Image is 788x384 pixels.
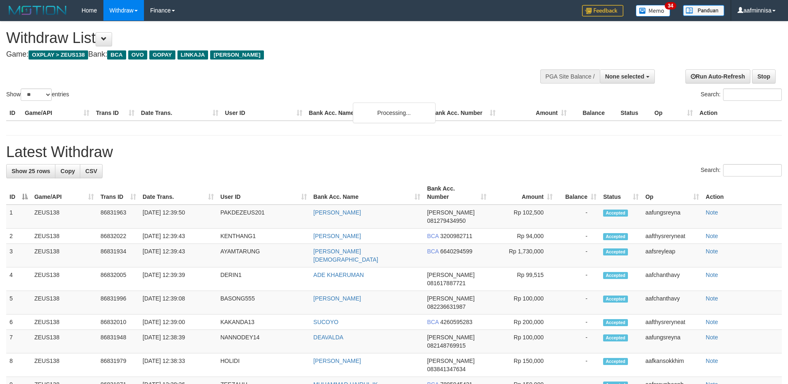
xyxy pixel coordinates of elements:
[490,205,556,229] td: Rp 102,500
[427,342,465,349] span: Copy 082148769915 to clipboard
[6,315,31,330] td: 6
[706,334,718,341] a: Note
[617,105,651,121] th: Status
[427,319,438,325] span: BCA
[60,168,75,174] span: Copy
[651,105,696,121] th: Op
[490,267,556,291] td: Rp 99,515
[306,105,428,121] th: Bank Acc. Name
[314,272,364,278] a: ADE KHAERUMAN
[706,272,718,278] a: Note
[139,267,217,291] td: [DATE] 12:39:39
[217,330,310,353] td: NANNODEY14
[139,205,217,229] td: [DATE] 12:39:50
[217,315,310,330] td: KAKANDA13
[556,291,600,315] td: -
[12,168,50,174] span: Show 25 rows
[314,209,361,216] a: [PERSON_NAME]
[556,229,600,244] td: -
[706,358,718,364] a: Note
[424,181,490,205] th: Bank Acc. Number: activate to sort column ascending
[706,209,718,216] a: Note
[31,229,97,244] td: ZEUS138
[55,164,80,178] a: Copy
[6,88,69,101] label: Show entries
[217,229,310,244] td: KENTHANG1
[97,181,139,205] th: Trans ID: activate to sort column ascending
[706,319,718,325] a: Note
[603,334,628,341] span: Accepted
[97,291,139,315] td: 86831996
[6,4,69,17] img: MOTION_logo.png
[636,5,671,17] img: Button%20Memo.svg
[314,295,361,302] a: [PERSON_NAME]
[6,181,31,205] th: ID: activate to sort column descending
[490,330,556,353] td: Rp 100,000
[31,244,97,267] td: ZEUS138
[149,50,175,60] span: GOPAY
[31,181,97,205] th: Game/API: activate to sort column ascending
[701,88,782,101] label: Search:
[80,164,103,178] a: CSV
[6,30,517,46] h1: Withdraw List
[139,229,217,244] td: [DATE] 12:39:43
[490,229,556,244] td: Rp 94,000
[139,181,217,205] th: Date Trans.: activate to sort column ascending
[31,267,97,291] td: ZEUS138
[701,164,782,176] label: Search:
[427,209,474,216] span: [PERSON_NAME]
[139,315,217,330] td: [DATE] 12:39:00
[85,168,97,174] span: CSV
[427,233,438,239] span: BCA
[556,330,600,353] td: -
[490,244,556,267] td: Rp 1,730,000
[6,291,31,315] td: 5
[217,291,310,315] td: BASONG555
[314,334,344,341] a: DEAVALDA
[556,353,600,377] td: -
[427,295,474,302] span: [PERSON_NAME]
[31,315,97,330] td: ZEUS138
[139,291,217,315] td: [DATE] 12:39:08
[642,205,702,229] td: aafungsreyna
[540,69,600,83] div: PGA Site Balance /
[353,103,436,123] div: Processing...
[6,267,31,291] td: 4
[603,296,628,303] span: Accepted
[6,144,782,160] h1: Latest Withdraw
[31,291,97,315] td: ZEUS138
[723,164,782,176] input: Search:
[31,330,97,353] td: ZEUS138
[427,334,474,341] span: [PERSON_NAME]
[440,319,472,325] span: Copy 4260595283 to clipboard
[22,105,93,121] th: Game/API
[139,244,217,267] td: [DATE] 12:39:43
[490,353,556,377] td: Rp 150,000
[29,50,88,60] span: OXPLAY > ZEUS138
[314,319,339,325] a: SUCOYO
[440,233,472,239] span: Copy 3200982711 to clipboard
[6,164,55,178] a: Show 25 rows
[556,244,600,267] td: -
[642,181,702,205] th: Op: activate to sort column ascending
[600,181,642,205] th: Status: activate to sort column ascending
[683,5,724,16] img: panduan.png
[217,181,310,205] th: User ID: activate to sort column ascending
[582,5,623,17] img: Feedback.jpg
[499,105,570,121] th: Amount
[217,205,310,229] td: PAKDEZEUS201
[427,272,474,278] span: [PERSON_NAME]
[603,319,628,326] span: Accepted
[642,244,702,267] td: aafsreyleap
[696,105,782,121] th: Action
[93,105,138,121] th: Trans ID
[685,69,750,83] a: Run Auto-Refresh
[427,280,465,286] span: Copy 081617887721 to clipboard
[210,50,263,60] span: [PERSON_NAME]
[427,358,474,364] span: [PERSON_NAME]
[6,105,22,121] th: ID
[427,303,465,310] span: Copy 082236631987 to clipboard
[440,248,472,255] span: Copy 6640294599 to clipboard
[556,315,600,330] td: -
[6,50,517,59] h4: Game: Bank:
